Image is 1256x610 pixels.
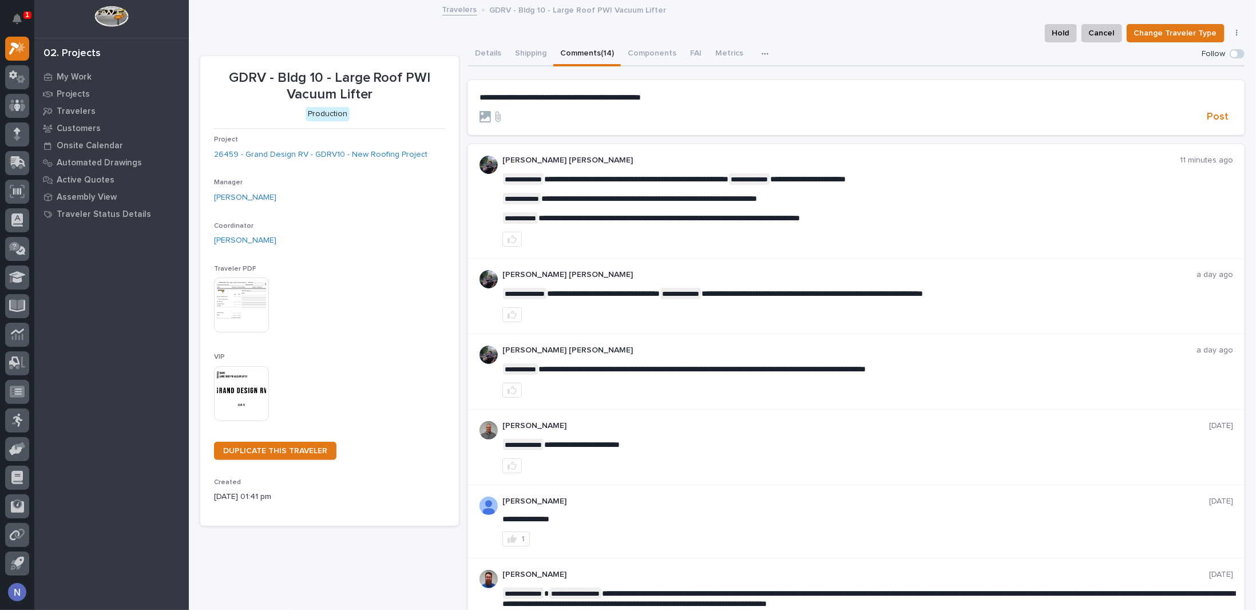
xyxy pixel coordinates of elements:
[214,266,256,272] span: Traveler PDF
[214,179,243,186] span: Manager
[502,156,1180,165] p: [PERSON_NAME] [PERSON_NAME]
[508,42,553,66] button: Shipping
[1209,421,1233,431] p: [DATE]
[25,11,29,19] p: 1
[34,154,189,171] a: Automated Drawings
[521,535,525,543] div: 1
[1202,110,1233,124] button: Post
[34,188,189,205] a: Assembly View
[621,42,683,66] button: Components
[214,491,445,503] p: [DATE] 01:41 pm
[1209,570,1233,580] p: [DATE]
[34,68,189,85] a: My Work
[553,42,621,66] button: Comments (14)
[1196,270,1233,280] p: a day ago
[502,532,530,546] button: 1
[1207,110,1229,124] span: Post
[1180,156,1233,165] p: 11 minutes ago
[502,307,522,322] button: like this post
[34,171,189,188] a: Active Quotes
[214,192,276,204] a: [PERSON_NAME]
[214,223,253,229] span: Coordinator
[502,346,1196,355] p: [PERSON_NAME] [PERSON_NAME]
[480,270,498,288] img: J6irDCNTStG5Atnk4v9O
[480,421,498,439] img: AFdZucp4O16xFhxMcTeEuenny-VD_tPRErxPoXZ3MQEHspKARVmUoIIPOgyEMzaJjLGSiOSqDApAeC9KqsZPUsb5AP6OrOqLG...
[502,270,1196,280] p: [PERSON_NAME] [PERSON_NAME]
[214,70,445,103] p: GDRV - Bldg 10 - Large Roof PWI Vacuum Lifter
[57,158,142,168] p: Automated Drawings
[57,72,92,82] p: My Work
[214,354,225,361] span: VIP
[57,209,151,220] p: Traveler Status Details
[1089,26,1115,40] span: Cancel
[214,442,336,460] a: DUPLICATE THIS TRAVELER
[57,124,101,134] p: Customers
[223,447,327,455] span: DUPLICATE THIS TRAVELER
[94,6,128,27] img: Workspace Logo
[1045,24,1077,42] button: Hold
[214,479,241,486] span: Created
[1134,26,1217,40] span: Change Traveler Type
[14,14,29,32] div: Notifications1
[34,102,189,120] a: Travelers
[5,7,29,31] button: Notifications
[1202,49,1225,59] p: Follow
[502,383,522,398] button: like this post
[5,580,29,604] button: users-avatar
[708,42,750,66] button: Metrics
[214,136,238,143] span: Project
[34,137,189,154] a: Onsite Calendar
[490,3,667,15] p: GDRV - Bldg 10 - Large Roof PWI Vacuum Lifter
[502,570,1209,580] p: [PERSON_NAME]
[1196,346,1233,355] p: a day ago
[57,141,123,151] p: Onsite Calendar
[480,346,498,364] img: J6irDCNTStG5Atnk4v9O
[442,2,477,15] a: Travelers
[502,497,1209,506] p: [PERSON_NAME]
[214,235,276,247] a: [PERSON_NAME]
[502,421,1209,431] p: [PERSON_NAME]
[502,232,522,247] button: like this post
[34,205,189,223] a: Traveler Status Details
[480,156,498,174] img: J6irDCNTStG5Atnk4v9O
[34,85,189,102] a: Projects
[57,175,114,185] p: Active Quotes
[43,47,101,60] div: 02. Projects
[480,497,498,515] img: AOh14GjL2DAcrcZY4n3cZEezSB-C93yGfxH8XahArY0--A=s96-c
[34,120,189,137] a: Customers
[1209,497,1233,506] p: [DATE]
[57,192,117,203] p: Assembly View
[468,42,508,66] button: Details
[502,458,522,473] button: like this post
[683,42,708,66] button: FAI
[306,107,350,121] div: Production
[1052,26,1069,40] span: Hold
[57,106,96,117] p: Travelers
[480,570,498,588] img: 6hTokn1ETDGPf9BPokIQ
[57,89,90,100] p: Projects
[1127,24,1225,42] button: Change Traveler Type
[1081,24,1122,42] button: Cancel
[214,149,427,161] a: 26459 - Grand Design RV - GDRV10 - New Roofing Project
